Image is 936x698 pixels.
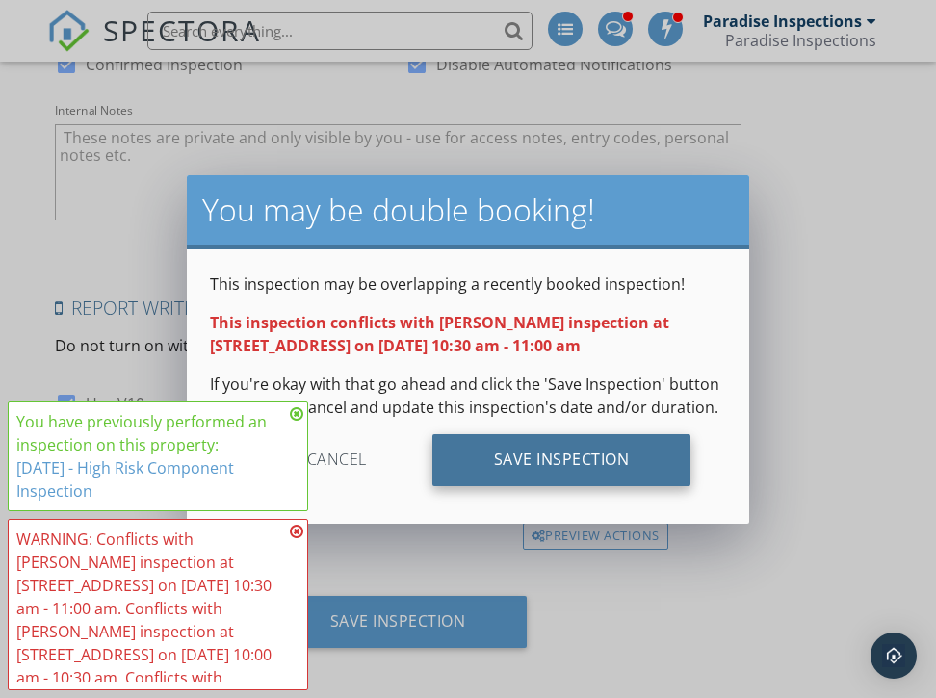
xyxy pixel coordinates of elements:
a: [DATE] - High Risk Component Inspection [16,457,234,502]
div: You have previously performed an inspection on this property: [16,410,284,503]
div: Open Intercom Messenger [871,633,917,679]
strong: This inspection conflicts with [PERSON_NAME] inspection at [STREET_ADDRESS] on [DATE] 10:30 am - ... [210,312,669,356]
div: Save Inspection [432,434,691,486]
h2: You may be double booking! [202,191,733,229]
p: If you're okay with that go ahead and click the 'Save Inspection' button below or hit cancel and ... [210,373,725,419]
div: Cancel [246,434,429,486]
p: This inspection may be overlapping a recently booked inspection! [210,272,725,296]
